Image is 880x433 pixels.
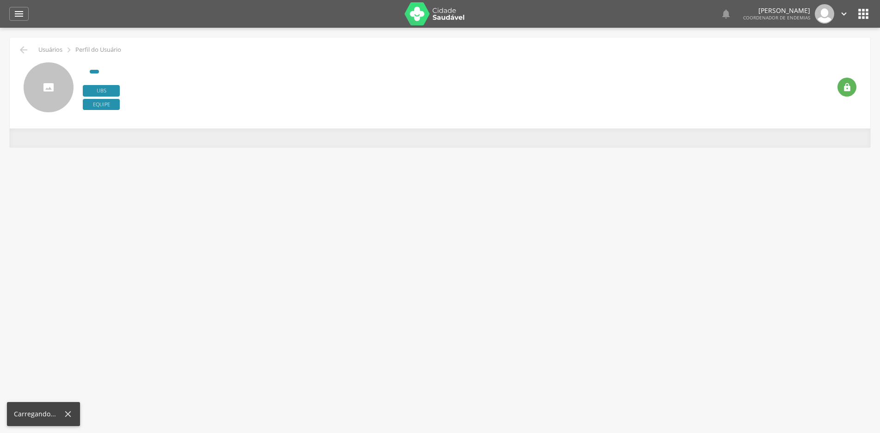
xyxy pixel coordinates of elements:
[837,78,856,97] div: Resetar senha
[18,44,29,55] i: Voltar
[9,7,29,21] a: 
[720,8,732,19] i: 
[720,4,732,24] a: 
[839,9,849,19] i: 
[64,45,74,55] i: 
[38,46,62,54] p: Usuários
[83,99,120,110] span: Equipe
[75,46,121,54] p: Perfil do Usuário
[843,83,852,92] i: 
[743,14,810,21] span: Coordenador de Endemias
[856,6,871,21] i: 
[83,85,120,97] span: Ubs
[13,8,25,19] i: 
[743,7,810,14] p: [PERSON_NAME]
[839,4,849,24] a: 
